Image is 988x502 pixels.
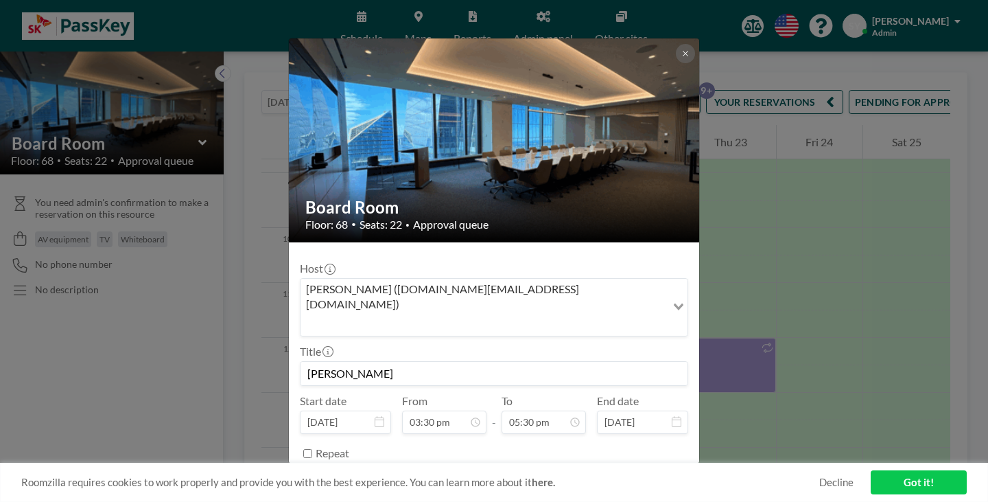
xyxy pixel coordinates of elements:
span: Seats: 22 [360,218,402,231]
label: End date [597,394,639,408]
span: Floor: 68 [305,218,348,231]
span: • [351,219,356,229]
label: Title [300,345,332,358]
a: here. [532,476,555,488]
label: To [502,394,513,408]
a: Got it! [871,470,967,494]
span: - [492,399,496,429]
label: Host [300,262,334,275]
label: Start date [300,394,346,408]
img: 537.gif [289,27,701,254]
span: Approval queue [413,218,489,231]
input: Search for option [302,315,665,333]
span: Roomzilla requires cookies to work properly and provide you with the best experience. You can lea... [21,476,819,489]
span: • [405,220,410,229]
input: Seulkee's reservation [301,362,687,385]
label: Repeat [316,446,349,460]
a: Decline [819,476,854,489]
h2: Board Room [305,197,684,218]
label: From [402,394,427,408]
span: [PERSON_NAME] ([DOMAIN_NAME][EMAIL_ADDRESS][DOMAIN_NAME]) [303,282,663,312]
div: Search for option [301,279,687,336]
